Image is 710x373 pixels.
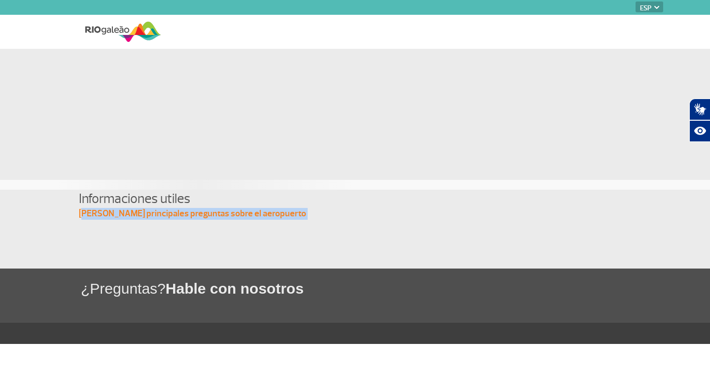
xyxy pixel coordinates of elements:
[689,99,710,142] div: Plugin de acessibilidade da Hand Talk.
[166,280,304,297] span: Hable con nosotros
[689,99,710,120] button: Abrir tradutor de língua de sinais.
[79,208,631,220] p: [PERSON_NAME] principales preguntas sobre el aeropuerto
[81,278,710,299] h1: ¿Preguntas?
[689,120,710,142] button: Abrir recursos assistivos.
[79,190,631,208] h4: Informaciones utiles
